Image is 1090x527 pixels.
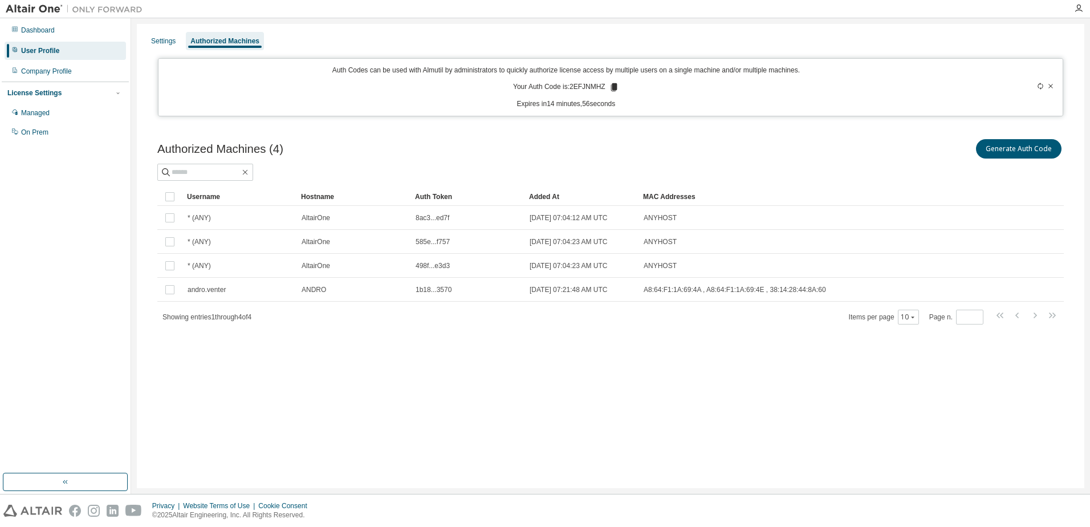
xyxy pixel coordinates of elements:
img: Altair One [6,3,148,15]
span: ANYHOST [644,237,677,246]
img: instagram.svg [88,505,100,517]
span: [DATE] 07:21:48 AM UTC [530,285,608,294]
div: Username [187,188,292,206]
div: Dashboard [21,26,55,35]
p: © 2025 Altair Engineering, Inc. All Rights Reserved. [152,510,314,520]
div: Authorized Machines [190,37,259,46]
span: 498f...e3d3 [416,261,450,270]
div: On Prem [21,128,48,137]
div: Hostname [301,188,406,206]
span: andro.venter [188,285,226,294]
div: Website Terms of Use [183,501,258,510]
span: AltairOne [302,237,330,246]
div: User Profile [21,46,59,55]
img: altair_logo.svg [3,505,62,517]
div: Settings [151,37,176,46]
span: * (ANY) [188,261,211,270]
img: youtube.svg [125,505,142,517]
span: 585e...f757 [416,237,450,246]
button: Generate Auth Code [976,139,1061,159]
span: Items per page [849,310,919,325]
p: Your Auth Code is: 2EFJNMHZ [513,82,619,92]
div: Managed [21,108,50,117]
div: Privacy [152,501,183,510]
span: AltairOne [302,213,330,222]
span: AltairOne [302,261,330,270]
span: * (ANY) [188,213,211,222]
span: [DATE] 07:04:12 AM UTC [530,213,608,222]
p: Expires in 14 minutes, 56 seconds [165,99,967,109]
div: Auth Token [415,188,520,206]
span: A8:64:F1:1A:69:4A , A8:64:F1:1A:69:4E , 38:14:28:44:8A:60 [644,285,826,294]
button: 10 [901,313,916,322]
span: Showing entries 1 through 4 of 4 [162,313,251,321]
span: Authorized Machines (4) [157,143,283,156]
span: [DATE] 07:04:23 AM UTC [530,261,608,270]
div: License Settings [7,88,62,98]
span: Page n. [929,310,983,325]
span: ANYHOST [644,213,677,222]
img: facebook.svg [69,505,81,517]
span: [DATE] 07:04:23 AM UTC [530,237,608,246]
p: Auth Codes can be used with Almutil by administrators to quickly authorize license access by mult... [165,66,967,75]
div: Company Profile [21,67,72,76]
img: linkedin.svg [107,505,119,517]
span: 1b18...3570 [416,285,452,294]
div: MAC Addresses [643,188,944,206]
span: ANYHOST [644,261,677,270]
span: * (ANY) [188,237,211,246]
span: 8ac3...ed7f [416,213,449,222]
div: Added At [529,188,634,206]
span: ANDRO [302,285,326,294]
div: Cookie Consent [258,501,314,510]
